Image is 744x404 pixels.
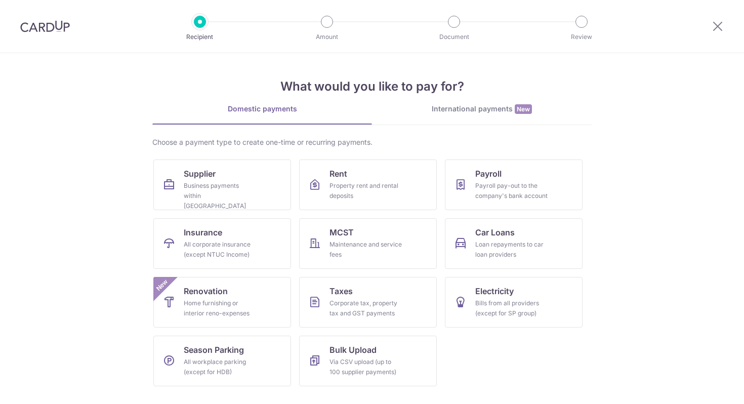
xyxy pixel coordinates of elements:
[417,32,491,42] p: Document
[184,181,257,211] div: Business payments within [GEOGRAPHIC_DATA]
[152,104,372,114] div: Domestic payments
[184,239,257,260] div: All corporate insurance (except NTUC Income)
[445,218,583,269] a: Car LoansLoan repayments to car loan providers
[153,159,291,210] a: SupplierBusiness payments within [GEOGRAPHIC_DATA]
[445,159,583,210] a: PayrollPayroll pay-out to the company's bank account
[329,344,377,356] span: Bulk Upload
[290,32,364,42] p: Amount
[475,226,515,238] span: Car Loans
[329,226,354,238] span: MCST
[184,226,222,238] span: Insurance
[372,104,592,114] div: International payments
[445,277,583,328] a: ElectricityBills from all providers (except for SP group)
[329,285,353,297] span: Taxes
[475,298,548,318] div: Bills from all providers (except for SP group)
[184,357,257,377] div: All workplace parking (except for HDB)
[544,32,619,42] p: Review
[162,32,237,42] p: Recipient
[153,336,291,386] a: Season ParkingAll workplace parking (except for HDB)
[475,285,514,297] span: Electricity
[154,277,171,294] span: New
[299,336,437,386] a: Bulk UploadVia CSV upload (up to 100 supplier payments)
[329,298,402,318] div: Corporate tax, property tax and GST payments
[475,239,548,260] div: Loan repayments to car loan providers
[475,181,548,201] div: Payroll pay-out to the company's bank account
[184,168,216,180] span: Supplier
[329,168,347,180] span: Rent
[515,104,532,114] span: New
[299,277,437,328] a: TaxesCorporate tax, property tax and GST payments
[329,181,402,201] div: Property rent and rental deposits
[152,137,592,147] div: Choose a payment type to create one-time or recurring payments.
[299,218,437,269] a: MCSTMaintenance and service fees
[20,20,70,32] img: CardUp
[184,344,244,356] span: Season Parking
[184,298,257,318] div: Home furnishing or interior reno-expenses
[184,285,228,297] span: Renovation
[329,239,402,260] div: Maintenance and service fees
[329,357,402,377] div: Via CSV upload (up to 100 supplier payments)
[299,159,437,210] a: RentProperty rent and rental deposits
[153,218,291,269] a: InsuranceAll corporate insurance (except NTUC Income)
[153,277,291,328] a: RenovationHome furnishing or interior reno-expensesNew
[475,168,502,180] span: Payroll
[152,77,592,96] h4: What would you like to pay for?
